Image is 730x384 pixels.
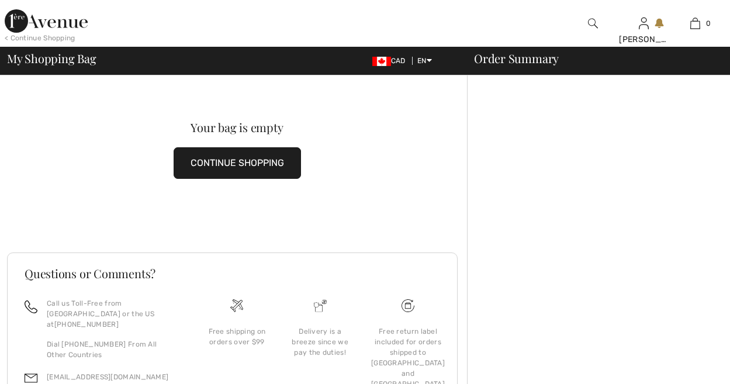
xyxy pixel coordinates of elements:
[25,268,440,279] h3: Questions or Comments?
[639,18,649,29] a: Sign In
[174,147,301,179] button: CONTINUE SHOPPING
[5,33,75,43] div: < Continue Shopping
[5,9,88,33] img: 1ère Avenue
[30,122,444,133] div: Your bag is empty
[690,16,700,30] img: My Bag
[588,16,598,30] img: search the website
[7,53,96,64] span: My Shopping Bag
[288,326,352,358] div: Delivery is a breeze since we pay the duties!
[417,57,432,65] span: EN
[47,373,168,381] a: [EMAIL_ADDRESS][DOMAIN_NAME]
[706,18,711,29] span: 0
[314,299,327,312] img: Delivery is a breeze since we pay the duties!
[230,299,243,312] img: Free shipping on orders over $99
[47,339,181,360] p: Dial [PHONE_NUMBER] From All Other Countries
[47,298,181,330] p: Call us Toll-Free from [GEOGRAPHIC_DATA] or the US at
[402,299,414,312] img: Free shipping on orders over $99
[54,320,119,328] a: [PHONE_NUMBER]
[372,57,410,65] span: CAD
[460,53,723,64] div: Order Summary
[670,16,720,30] a: 0
[619,33,669,46] div: [PERSON_NAME]
[372,57,391,66] img: Canadian Dollar
[205,326,269,347] div: Free shipping on orders over $99
[639,16,649,30] img: My Info
[25,300,37,313] img: call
